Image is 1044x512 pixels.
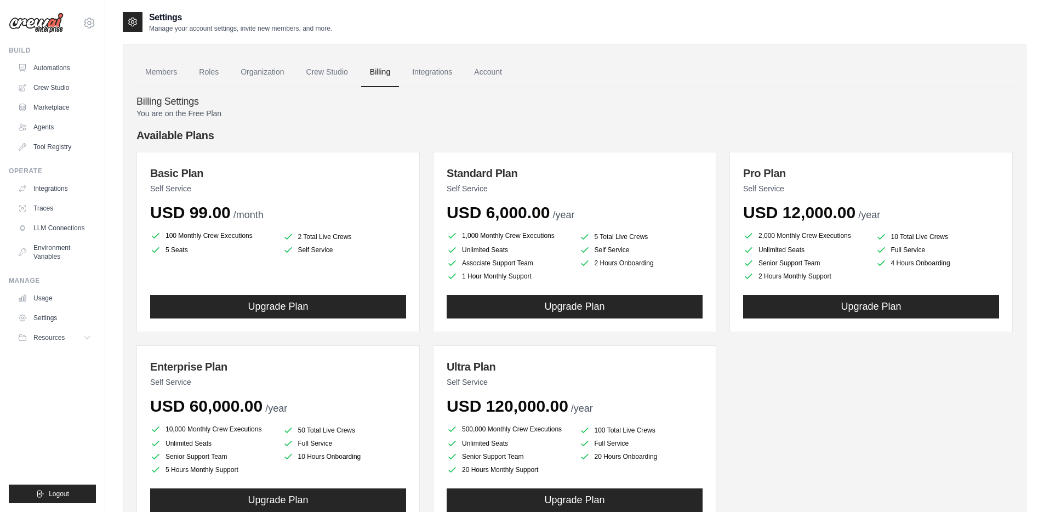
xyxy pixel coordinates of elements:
li: 5 Hours Monthly Support [150,464,274,475]
img: Logo [9,13,64,33]
a: Crew Studio [13,79,96,96]
h3: Ultra Plan [447,359,703,374]
a: Usage [13,289,96,307]
a: Account [465,58,511,87]
button: Upgrade Plan [150,488,406,512]
a: Traces [13,200,96,217]
li: 2 Hours Monthly Support [743,271,867,282]
button: Upgrade Plan [447,488,703,512]
li: Unlimited Seats [447,244,571,255]
li: Full Service [283,438,407,449]
button: Resources [13,329,96,346]
li: 500,000 Monthly Crew Executions [447,423,571,436]
li: Full Service [579,438,703,449]
a: Tool Registry [13,138,96,156]
button: Upgrade Plan [743,295,999,318]
a: Automations [13,59,96,77]
span: /year [552,209,574,220]
li: Self Service [283,244,407,255]
li: 1 Hour Monthly Support [447,271,571,282]
span: Resources [33,333,65,342]
a: Crew Studio [298,58,357,87]
h4: Available Plans [136,128,1013,143]
li: 100 Monthly Crew Executions [150,229,274,242]
a: Billing [361,58,399,87]
li: Unlimited Seats [447,438,571,449]
li: 10 Hours Onboarding [283,451,407,462]
li: 50 Total Live Crews [283,425,407,436]
h3: Standard Plan [447,166,703,181]
li: Senior Support Team [743,258,867,269]
div: Manage [9,276,96,285]
h4: Billing Settings [136,96,1013,108]
h3: Enterprise Plan [150,359,406,374]
button: Upgrade Plan [447,295,703,318]
h3: Basic Plan [150,166,406,181]
a: Environment Variables [13,239,96,265]
li: Senior Support Team [150,451,274,462]
span: /year [571,403,593,414]
a: Marketplace [13,99,96,116]
button: Logout [9,485,96,503]
li: Self Service [579,244,703,255]
span: USD 60,000.00 [150,397,263,415]
a: Organization [232,58,293,87]
h3: Pro Plan [743,166,999,181]
button: Upgrade Plan [150,295,406,318]
li: 20 Hours Monthly Support [447,464,571,475]
p: Self Service [447,377,703,388]
span: USD 12,000.00 [743,203,855,221]
li: 4 Hours Onboarding [876,258,1000,269]
a: Roles [190,58,227,87]
li: 20 Hours Onboarding [579,451,703,462]
li: Associate Support Team [447,258,571,269]
div: Operate [9,167,96,175]
span: Logout [49,490,69,498]
a: Integrations [403,58,461,87]
span: /month [233,209,264,220]
p: Self Service [150,183,406,194]
li: 2,000 Monthly Crew Executions [743,229,867,242]
p: You are on the Free Plan [136,108,1013,119]
li: Senior Support Team [447,451,571,462]
a: Integrations [13,180,96,197]
li: 5 Seats [150,244,274,255]
li: 5 Total Live Crews [579,231,703,242]
a: LLM Connections [13,219,96,237]
span: USD 120,000.00 [447,397,568,415]
h2: Settings [149,11,332,24]
span: USD 99.00 [150,203,231,221]
li: Unlimited Seats [150,438,274,449]
span: USD 6,000.00 [447,203,550,221]
li: 10,000 Monthly Crew Executions [150,423,274,436]
li: 2 Total Live Crews [283,231,407,242]
div: Build [9,46,96,55]
p: Manage your account settings, invite new members, and more. [149,24,332,33]
p: Self Service [447,183,703,194]
p: Self Service [150,377,406,388]
li: 100 Total Live Crews [579,425,703,436]
li: 2 Hours Onboarding [579,258,703,269]
span: /year [858,209,880,220]
a: Settings [13,309,96,327]
li: 10 Total Live Crews [876,231,1000,242]
li: Full Service [876,244,1000,255]
li: 1,000 Monthly Crew Executions [447,229,571,242]
span: /year [265,403,287,414]
a: Agents [13,118,96,136]
a: Members [136,58,186,87]
p: Self Service [743,183,999,194]
li: Unlimited Seats [743,244,867,255]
